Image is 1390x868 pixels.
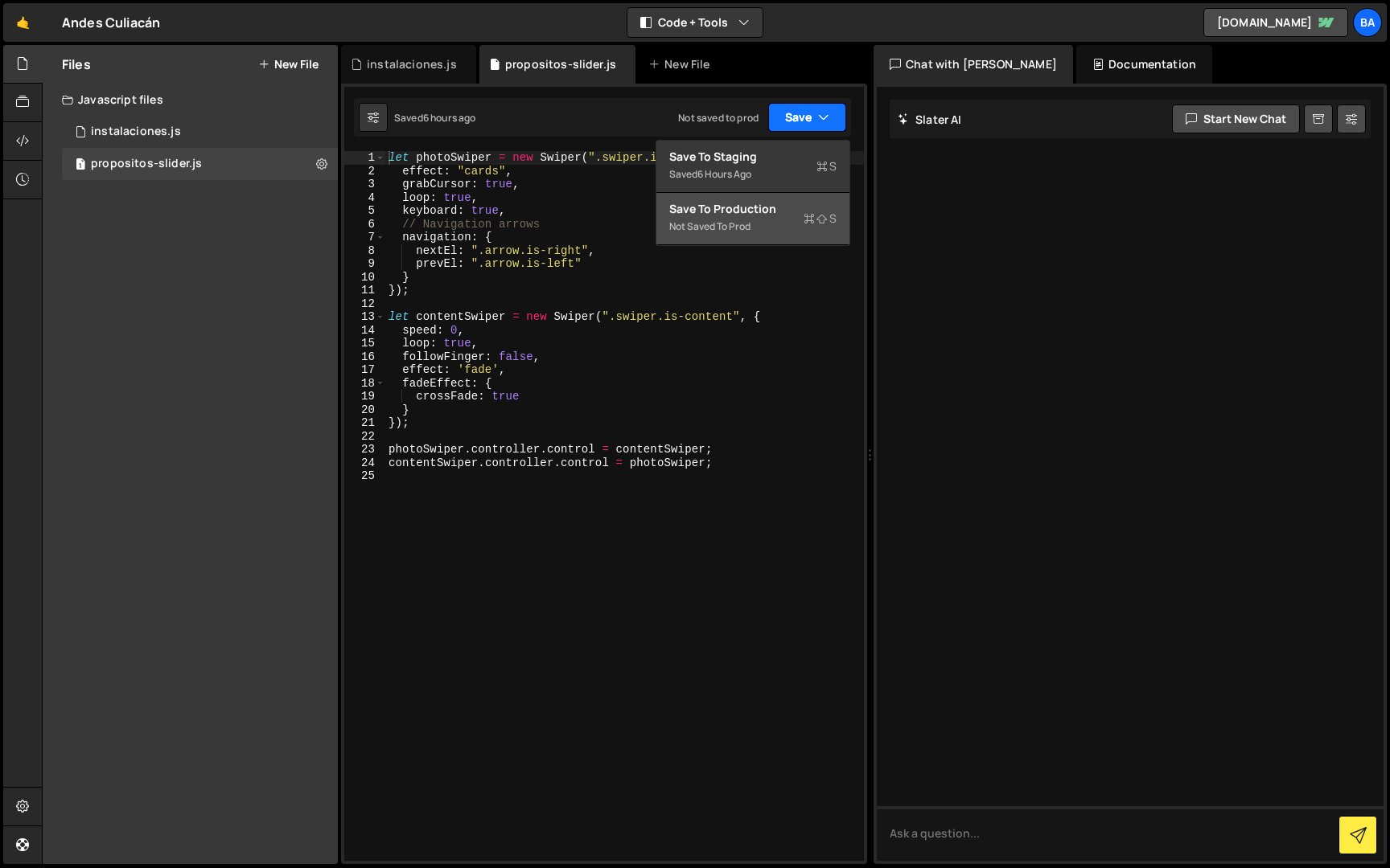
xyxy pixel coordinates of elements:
div: 13 [344,310,385,324]
div: Saved [394,111,476,125]
button: Save to StagingS Saved6 hours ago [656,141,849,193]
div: Andes Culiacán [62,13,160,32]
a: [DOMAIN_NAME] [1203,8,1348,37]
div: 22 [344,430,385,444]
a: 🤙 [3,3,43,42]
h2: Files [62,55,91,73]
a: Ba [1353,8,1382,37]
div: Saved [669,165,837,184]
span: S [816,158,837,174]
button: Save [768,103,846,132]
button: New File [258,58,319,71]
div: 9 [344,257,385,271]
div: 17035/47261.js [62,148,338,180]
button: Start new chat [1172,104,1300,133]
div: 12 [344,297,385,311]
div: 8 [344,244,385,258]
div: 25 [344,469,385,483]
div: 3 [344,178,385,191]
div: 11 [344,284,385,297]
div: 17035/46807.js [62,116,338,148]
div: Save to Production [669,201,837,217]
div: 6 hours ago [697,167,751,181]
span: S [804,211,837,227]
div: Not saved to prod [669,217,837,236]
div: Save to Staging [669,149,837,165]
div: 1 [344,151,385,165]
div: 5 [344,204,385,218]
div: 17 [344,363,385,377]
div: 19 [344,390,385,403]
div: instalaciones.js [367,56,457,72]
div: 6 hours ago [423,111,476,125]
div: 14 [344,324,385,338]
div: 20 [344,403,385,417]
div: instalaciones.js [91,125,181,139]
div: 16 [344,350,385,364]
span: 1 [76,159,85,172]
div: Not saved to prod [678,111,759,125]
div: 23 [344,443,385,457]
div: 7 [344,231,385,244]
button: Save to ProductionS Not saved to prod [656,193,849,245]
div: 4 [344,191,385,205]
div: Javascript files [43,84,338,116]
h2: Slater AI [898,112,962,127]
div: 10 [344,271,385,285]
button: Code + Tools [627,8,763,37]
div: 24 [344,457,385,470]
div: 18 [344,377,385,391]
div: propositos-slider.js [505,56,616,72]
div: 2 [344,165,385,178]
div: 15 [344,337,385,350]
div: Documentation [1076,45,1212,84]
div: 6 [344,218,385,231]
div: propositos-slider.js [91,157,202,171]
div: 21 [344,416,385,430]
div: Chat with [PERSON_NAME] [874,45,1073,84]
div: New File [648,56,716,72]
